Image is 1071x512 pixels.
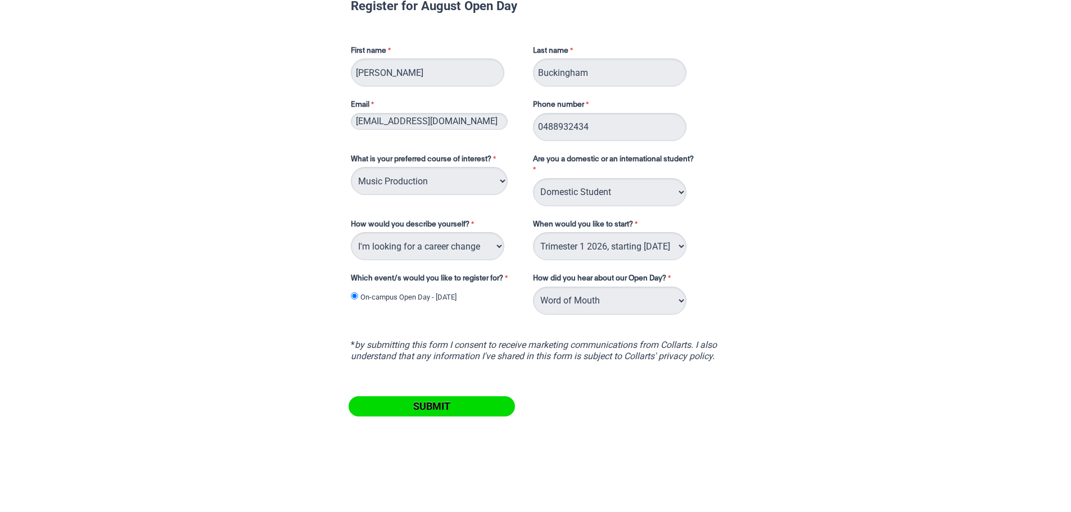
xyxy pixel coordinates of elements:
input: Phone number [533,113,686,141]
input: Email [351,113,508,130]
label: Phone number [533,99,591,113]
select: When would you like to start? [533,232,686,260]
select: How would you describe yourself? [351,232,504,260]
label: How would you describe yourself? [351,219,522,233]
label: Which event/s would you like to register for? [351,273,522,287]
label: How did you hear about our Open Day? [533,273,674,287]
label: First name [351,46,522,59]
label: When would you like to start? [533,219,712,233]
label: Last name [533,46,576,59]
span: Are you a domestic or an international student? [533,156,694,163]
select: Are you a domestic or an international student? [533,178,686,206]
label: On-campus Open Day - [DATE] [360,292,457,303]
select: What is your preferred course of interest? [351,167,508,195]
input: Submit [349,396,515,416]
input: First name [351,58,504,87]
i: by submitting this form I consent to receive marketing communications from Collarts. I also under... [351,339,717,361]
label: Email [351,99,522,113]
input: Last name [533,58,686,87]
select: How did you hear about our Open Day? [533,287,686,315]
label: What is your preferred course of interest? [351,154,522,167]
